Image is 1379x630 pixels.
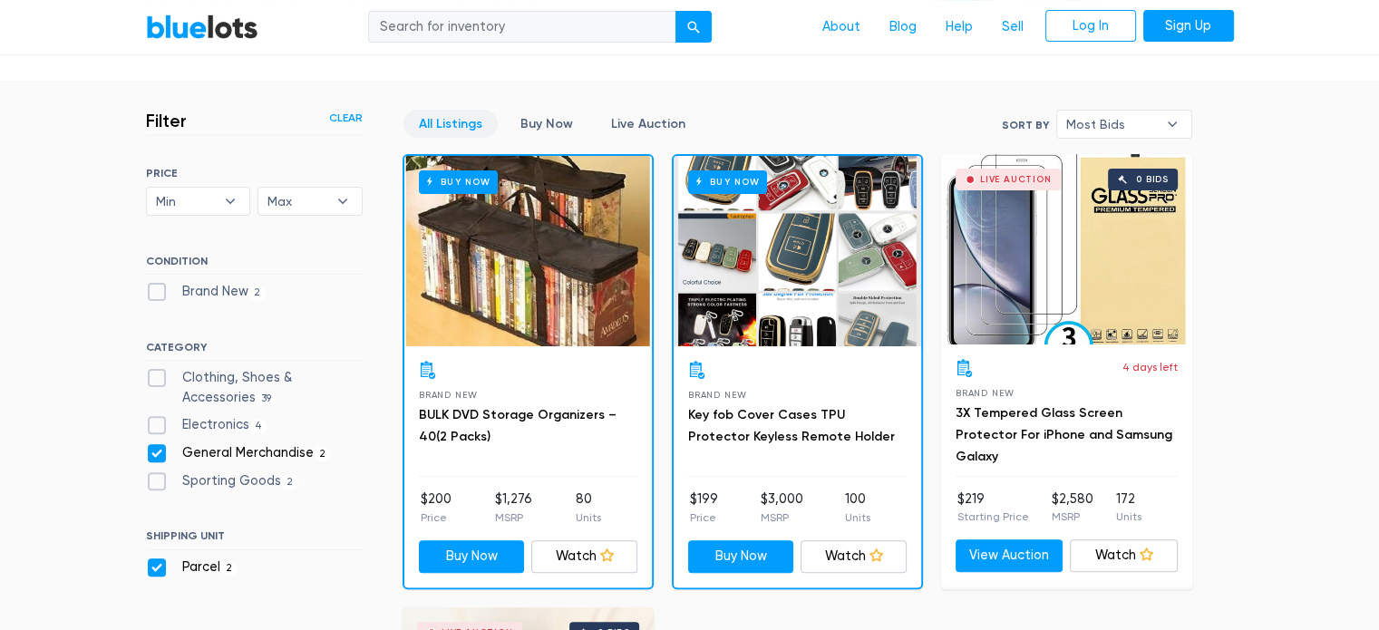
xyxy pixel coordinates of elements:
[760,489,802,526] li: $3,000
[1116,489,1141,526] li: 172
[421,509,452,526] p: Price
[845,509,870,526] p: Units
[576,489,601,526] li: 80
[495,489,532,526] li: $1,276
[801,540,907,573] a: Watch
[146,368,363,407] label: Clothing, Shoes & Accessories
[249,420,268,434] span: 4
[845,489,870,526] li: 100
[146,110,187,131] h3: Filter
[576,509,601,526] p: Units
[1070,539,1178,572] a: Watch
[688,540,794,573] a: Buy Now
[281,475,299,489] span: 2
[505,110,588,138] a: Buy Now
[368,11,676,44] input: Search for inventory
[875,10,931,44] a: Blog
[248,286,267,300] span: 2
[404,156,652,346] a: Buy Now
[1143,10,1234,43] a: Sign Up
[211,188,249,215] b: ▾
[421,489,452,526] li: $200
[403,110,498,138] a: All Listings
[419,390,478,400] span: Brand New
[324,188,362,215] b: ▾
[596,110,701,138] a: Live Auction
[156,188,216,215] span: Min
[957,489,1029,526] li: $219
[688,407,895,444] a: Key fob Cover Cases TPU Protector Keyless Remote Holder
[531,540,637,573] a: Watch
[941,154,1192,344] a: Live Auction 0 bids
[267,188,327,215] span: Max
[956,388,1015,398] span: Brand New
[1136,175,1169,184] div: 0 bids
[690,509,718,526] p: Price
[146,14,258,40] a: BlueLots
[931,10,987,44] a: Help
[314,447,332,461] span: 2
[1052,489,1093,526] li: $2,580
[220,561,238,576] span: 2
[146,443,332,463] label: General Merchandise
[674,156,921,346] a: Buy Now
[146,255,363,275] h6: CONDITION
[1045,10,1136,43] a: Log In
[808,10,875,44] a: About
[329,110,363,126] a: Clear
[956,539,1063,572] a: View Auction
[1153,111,1191,138] b: ▾
[146,282,267,302] label: Brand New
[1116,509,1141,525] p: Units
[146,529,363,549] h6: SHIPPING UNIT
[146,471,299,491] label: Sporting Goods
[419,540,525,573] a: Buy Now
[1052,509,1093,525] p: MSRP
[987,10,1038,44] a: Sell
[1002,117,1049,133] label: Sort By
[146,167,363,179] h6: PRICE
[957,509,1029,525] p: Starting Price
[1066,111,1157,138] span: Most Bids
[688,170,767,193] h6: Buy Now
[419,170,498,193] h6: Buy Now
[690,489,718,526] li: $199
[146,341,363,361] h6: CATEGORY
[495,509,532,526] p: MSRP
[146,415,268,435] label: Electronics
[688,390,747,400] span: Brand New
[419,407,617,444] a: BULK DVD Storage Organizers – 40(2 Packs)
[256,392,277,406] span: 39
[1122,359,1178,375] p: 4 days left
[980,175,1052,184] div: Live Auction
[146,557,238,577] label: Parcel
[760,509,802,526] p: MSRP
[956,405,1172,464] a: 3X Tempered Glass Screen Protector For iPhone and Samsung Galaxy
